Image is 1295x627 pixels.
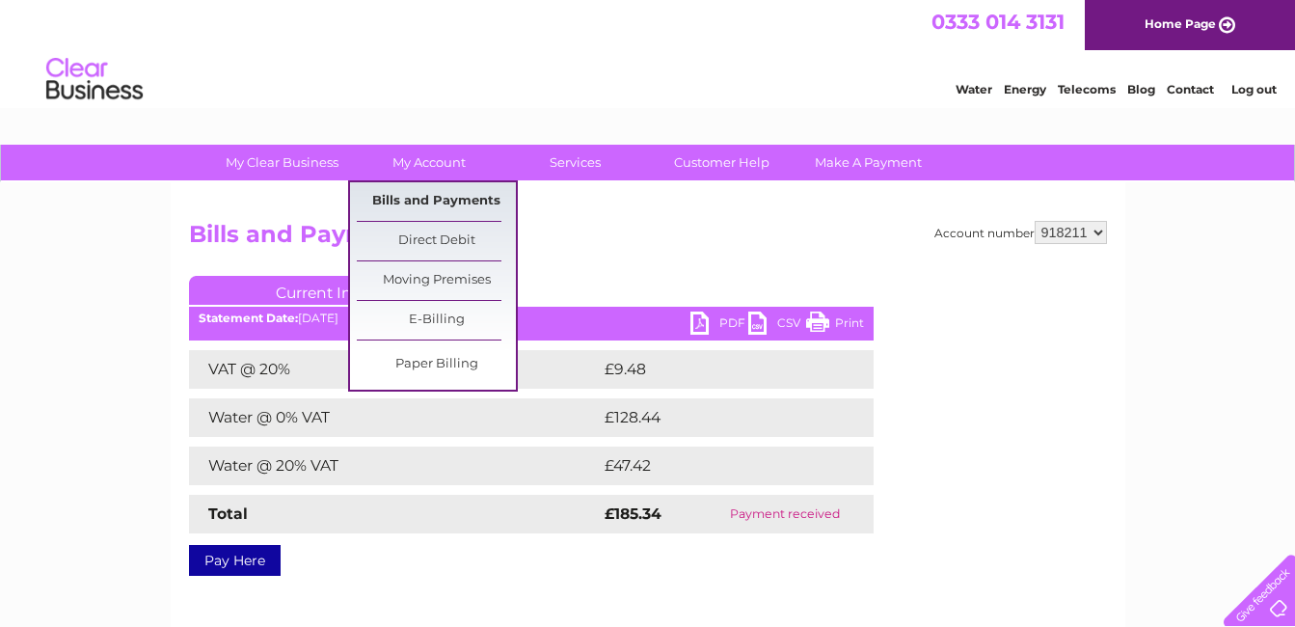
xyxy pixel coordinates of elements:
a: Bills and Payments [357,182,516,221]
a: Paper Billing [357,345,516,384]
a: 0333 014 3131 [931,10,1065,34]
a: Make A Payment [789,145,948,180]
a: Water [956,82,992,96]
h2: Bills and Payments [189,221,1107,258]
td: £47.42 [600,447,833,485]
a: Log out [1231,82,1277,96]
a: Direct Debit [357,222,516,260]
a: Energy [1004,82,1046,96]
a: Current Invoice [189,276,478,305]
a: Telecoms [1058,82,1116,96]
a: Pay Here [189,545,281,576]
strong: £185.34 [605,504,661,523]
a: Blog [1127,82,1155,96]
a: Contact [1167,82,1214,96]
a: My Clear Business [202,145,362,180]
a: Services [496,145,655,180]
td: Water @ 20% VAT [189,447,600,485]
a: PDF [690,312,748,340]
a: E-Billing [357,301,516,340]
td: Water @ 0% VAT [189,398,600,437]
div: [DATE] [189,312,874,325]
strong: Total [208,504,248,523]
td: £9.48 [600,350,830,389]
td: VAT @ 20% [189,350,600,389]
div: Account number [934,221,1107,244]
a: Print [806,312,864,340]
div: Clear Business is a trading name of Verastar Limited (registered in [GEOGRAPHIC_DATA] No. 3667643... [193,11,1104,94]
a: CSV [748,312,806,340]
img: logo.png [45,50,144,109]
a: Moving Premises [357,261,516,300]
td: Payment received [697,495,873,533]
td: £128.44 [600,398,839,437]
a: Customer Help [642,145,801,180]
a: My Account [349,145,508,180]
b: Statement Date: [199,311,298,325]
